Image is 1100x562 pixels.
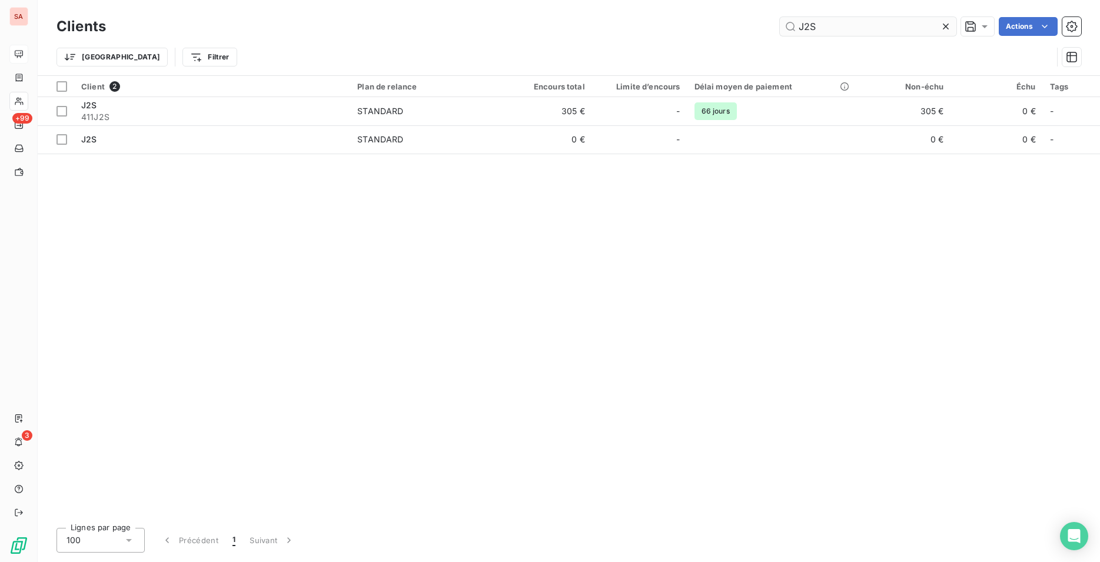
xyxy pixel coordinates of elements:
div: Non-échu [866,82,943,91]
td: 0 € [951,97,1042,125]
span: - [676,105,680,117]
h3: Clients [57,16,106,37]
button: Précédent [154,528,225,553]
div: Tags [1050,82,1093,91]
span: J2S [81,134,97,144]
div: Open Intercom Messenger [1060,522,1088,550]
span: 2 [109,81,120,92]
span: 66 jours [694,102,737,120]
button: Suivant [242,528,302,553]
div: Limite d’encours [599,82,680,91]
a: +99 [9,115,28,134]
input: Rechercher [780,17,956,36]
span: 3 [22,430,32,441]
span: - [676,134,680,145]
button: 1 [225,528,242,553]
td: 305 € [500,97,591,125]
div: STANDARD [357,105,403,117]
span: Client [81,82,105,91]
button: Actions [999,17,1058,36]
span: 1 [232,534,235,546]
span: J2S [81,100,97,110]
span: 100 [67,534,81,546]
button: [GEOGRAPHIC_DATA] [57,48,168,66]
span: - [1050,106,1054,116]
div: Plan de relance [357,82,493,91]
div: Délai moyen de paiement [694,82,852,91]
div: Échu [958,82,1035,91]
div: STANDARD [357,134,403,145]
div: SA [9,7,28,26]
div: Encours total [507,82,584,91]
td: 305 € [859,97,951,125]
img: Logo LeanPay [9,536,28,555]
span: +99 [12,113,32,124]
td: 0 € [859,125,951,154]
span: - [1050,134,1054,144]
td: 0 € [500,125,591,154]
button: Filtrer [182,48,237,66]
span: 411J2S [81,111,343,123]
td: 0 € [951,125,1042,154]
